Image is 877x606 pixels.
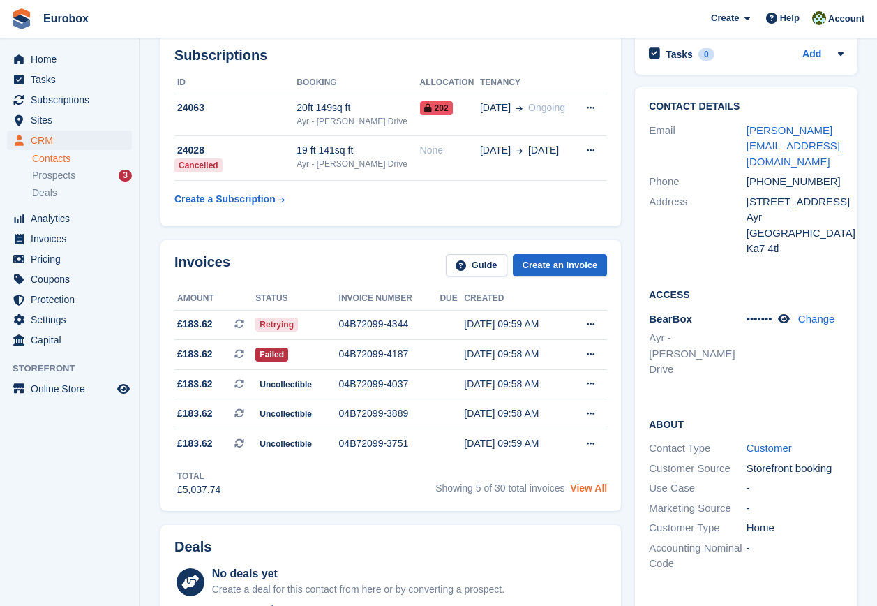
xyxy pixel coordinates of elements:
th: Allocation [420,72,480,94]
span: Uncollectible [255,437,316,451]
span: 202 [420,101,453,115]
div: [DATE] 09:58 AM [464,347,567,362]
div: Email [649,123,747,170]
span: £183.62 [177,406,213,421]
a: Preview store [115,380,132,397]
div: [PHONE_NUMBER] [747,174,844,190]
span: [DATE] [480,143,511,158]
div: [DATE] 09:59 AM [464,317,567,332]
div: No deals yet [212,566,504,582]
span: [DATE] [528,143,559,158]
span: Deals [32,186,57,200]
a: Add [802,47,821,63]
a: menu [7,379,132,399]
th: Created [464,288,567,310]
a: Deals [32,186,132,200]
a: Customer [747,442,792,454]
a: Eurobox [38,7,94,30]
div: Address [649,194,747,257]
div: Total [177,470,220,482]
th: Due [440,288,464,310]
a: Contacts [32,152,132,165]
a: [PERSON_NAME][EMAIL_ADDRESS][DOMAIN_NAME] [747,124,840,168]
li: Ayr - [PERSON_NAME] Drive [649,330,747,378]
a: Create an Invoice [513,254,608,277]
span: £183.62 [177,347,213,362]
span: Failed [255,348,288,362]
div: Contact Type [649,441,747,457]
h2: Invoices [174,254,230,277]
a: menu [7,110,132,130]
div: 04B72099-3889 [339,406,440,421]
div: 04B72099-4344 [339,317,440,332]
div: Cancelled [174,158,223,172]
span: Uncollectible [255,378,316,392]
span: Prospects [32,169,75,182]
div: - [747,480,844,496]
h2: Subscriptions [174,47,607,64]
div: 04B72099-4037 [339,377,440,392]
div: 04B72099-3751 [339,436,440,451]
div: 24028 [174,143,297,158]
span: Coupons [31,269,114,289]
span: Tasks [31,70,114,89]
div: Ayr - [PERSON_NAME] Drive [297,115,419,128]
span: £183.62 [177,377,213,392]
div: [DATE] 09:59 AM [464,436,567,451]
th: Booking [297,72,419,94]
div: Marketing Source [649,501,747,517]
span: Uncollectible [255,407,316,421]
div: [DATE] 09:58 AM [464,377,567,392]
div: - [747,501,844,517]
div: Ayr [747,209,844,226]
div: 3 [119,170,132,182]
span: Capital [31,330,114,350]
img: stora-icon-8386f47178a22dfd0bd8f6a31ec36ba5ce8667c1dd55bd0f319d3a0aa187defe.svg [11,8,32,29]
span: Account [828,12,864,26]
span: Help [780,11,800,25]
th: Amount [174,288,255,310]
a: Prospects 3 [32,168,132,183]
div: Create a deal for this contact from here or by converting a prospect. [212,582,504,597]
div: Ayr - [PERSON_NAME] Drive [297,158,419,170]
span: Storefront [13,362,139,376]
div: Create a Subscription [174,192,276,207]
div: 24063 [174,101,297,115]
a: Change [798,313,835,325]
div: [GEOGRAPHIC_DATA] [747,226,844,242]
h2: Access [649,287,844,301]
th: Invoice number [339,288,440,310]
div: Use Case [649,480,747,496]
div: Home [747,520,844,536]
span: Pricing [31,249,114,269]
span: BearBox [649,313,692,325]
a: menu [7,249,132,269]
div: 19 ft 141sq ft [297,143,419,158]
div: Customer Source [649,461,747,477]
span: Showing 5 of 30 total invoices [435,482,564,494]
span: Sites [31,110,114,130]
a: menu [7,209,132,228]
h2: About [649,417,844,431]
span: Subscriptions [31,90,114,110]
span: Analytics [31,209,114,228]
span: Settings [31,310,114,330]
th: Status [255,288,338,310]
th: ID [174,72,297,94]
div: [DATE] 09:58 AM [464,406,567,421]
div: [STREET_ADDRESS] [747,194,844,210]
th: Tenancy [480,72,575,94]
span: Online Store [31,379,114,399]
div: None [420,143,480,158]
a: menu [7,269,132,289]
img: Lorna Russell [812,11,826,25]
h2: Contact Details [649,101,844,112]
div: 20ft 149sq ft [297,101,419,115]
div: Storefront booking [747,461,844,477]
span: CRM [31,131,114,150]
span: Invoices [31,229,114,249]
div: 0 [698,48,714,61]
h2: Deals [174,539,211,555]
span: Ongoing [528,102,565,113]
a: View All [570,482,607,494]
